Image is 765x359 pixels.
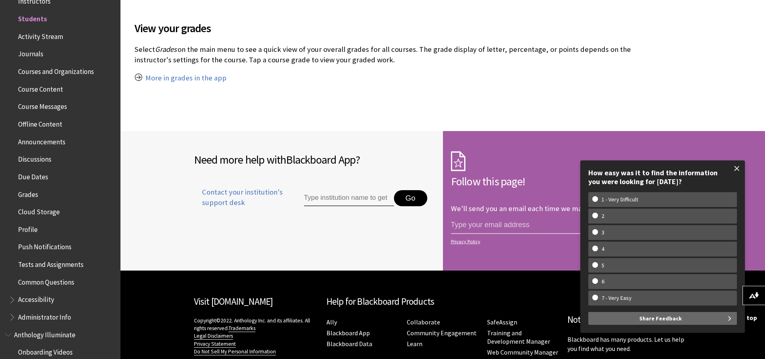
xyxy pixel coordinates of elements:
h2: Help for Blackboard Products [326,295,559,309]
a: Privacy Policy [451,239,690,244]
a: Legal Disclaimers [194,332,233,340]
w-span: 5 [592,262,614,269]
button: Go [394,190,427,206]
img: Subscription Icon [451,151,465,171]
p: Copyright©2022. Anthology Inc. and its affiliates. All rights reserved. [194,317,318,355]
span: Students [18,12,47,23]
span: Blackboard App [286,152,355,167]
p: We'll send you an email each time we make an important change. [451,204,660,213]
span: Activity Stream [18,30,63,41]
a: Training and Development Manager [487,329,550,346]
p: Blackboard has many products. Let us help you find what you need. [567,335,692,353]
span: Journals [18,47,43,58]
a: Web Community Manager [487,348,558,357]
a: Learn [407,340,422,348]
a: Contact your institution's support desk [194,187,286,217]
input: email address [451,217,606,234]
span: Course Messages [18,100,67,111]
a: Blackboard Data [326,340,372,348]
w-span: 2 [592,213,614,220]
div: How easy was it to find the information you were looking for [DATE]? [588,168,737,186]
h2: Follow this page! [451,173,692,190]
span: Profile [18,223,38,234]
span: Offline Content [18,117,62,128]
span: Tests and Assignments [18,258,84,269]
h2: Not sure which product? [567,313,692,327]
button: Share Feedback [588,312,737,325]
a: Ally [326,318,337,326]
span: Discussions [18,152,51,163]
span: Announcements [18,135,65,146]
span: Administrator Info [18,310,71,321]
span: Contact your institution's support desk [194,187,286,208]
w-span: 6 [592,278,614,285]
span: Grades [18,188,38,199]
a: Visit [DOMAIN_NAME] [194,295,273,307]
a: Collaborate [407,318,440,326]
a: Community Engagement [407,329,477,337]
span: Onboarding Videos [18,346,73,357]
span: Due Dates [18,170,48,181]
w-span: 4 [592,246,614,252]
p: Select on the main menu to see a quick view of your overall grades for all courses. The grade dis... [135,44,632,65]
h2: Need more help with ? [194,151,435,168]
a: Privacy Statement [194,341,236,348]
a: Trademarks [228,325,255,332]
span: Common Questions [18,275,74,286]
span: Cloud Storage [18,205,60,216]
w-span: 7 - Very Easy [592,295,641,302]
span: View your grades [135,20,632,37]
span: Accessibility [18,293,54,304]
span: Grades [155,45,177,54]
a: Do Not Sell My Personal Information [194,348,276,355]
a: SafeAssign [487,318,517,326]
span: Courses and Organizations [18,65,94,76]
span: Anthology Illuminate [14,328,75,339]
span: Course Content [18,82,63,93]
span: Share Feedback [639,312,682,325]
a: Blackboard App [326,329,370,337]
w-span: 3 [592,229,614,236]
input: Type institution name to get support [304,190,394,206]
w-span: 1 - Very Difficult [592,196,647,203]
span: Push Notifications [18,240,71,251]
a: More in grades in the app [145,73,226,83]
